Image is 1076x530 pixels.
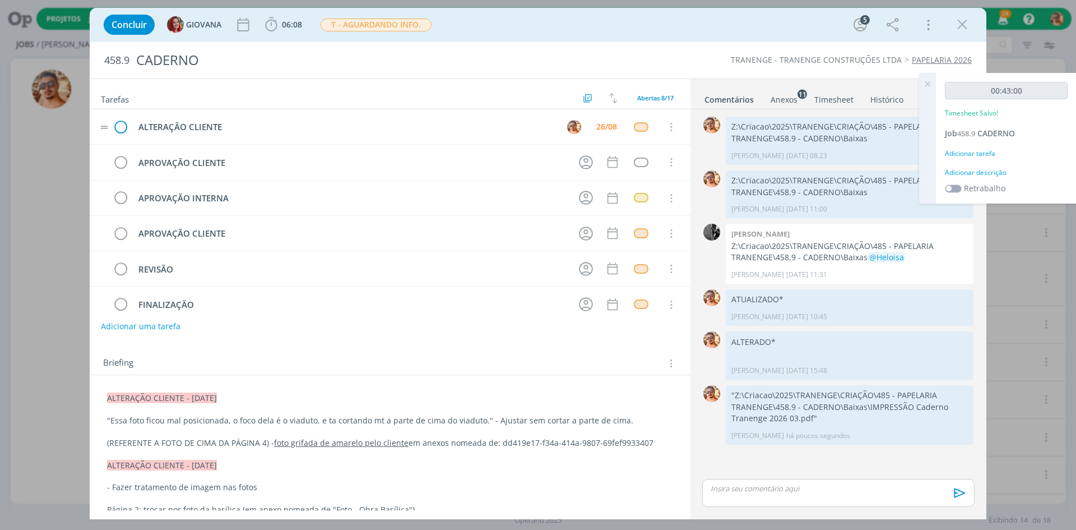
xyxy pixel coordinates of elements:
[167,16,184,33] img: G
[964,182,1005,194] label: Retrabalho
[107,437,673,449] p: (REFERENTE A FOTO DE CIMA DA PÁGINA 4) - em anexos nomeada de: dd419e17-f34a-414a-9807-69fef9933407
[786,312,827,322] span: [DATE] 10:45
[977,128,1015,139] span: CADERNO
[731,175,968,198] p: Z:\Criacao\2025\TRANENGE\CRIAÇÃO\485 - PAPELARIA TRANENGE\458.9 - CADERNO\Baixas
[703,170,720,187] img: V
[567,120,581,134] img: V
[167,16,221,33] button: GGIOVANA
[320,18,432,32] button: T - AGUARDANDO INFO.
[870,89,904,105] a: Histórico
[133,262,568,276] div: REVISÃO
[704,89,754,105] a: Comentários
[945,168,1068,178] div: Adicionar descrição
[703,224,720,241] img: P
[104,54,129,67] span: 458.9
[107,415,673,426] p: "Essa foto ficou mal posicionada, o foco dela é o viaduto, e ta cortando mt a parte de cima do vi...
[107,393,217,403] span: ALTERAÇÃO CLIENTE - [DATE]
[282,19,302,30] span: 06:08
[731,312,784,322] p: [PERSON_NAME]
[786,366,827,376] span: [DATE] 15:48
[90,8,986,519] div: dialog
[945,128,1015,139] a: Job458.9CADERNO
[703,117,720,133] img: V
[112,20,147,29] span: Concluir
[731,229,790,239] b: [PERSON_NAME]
[133,191,568,205] div: APROVAÇÃO INTERNA
[731,54,902,65] a: TRANENGE - TRANENGE CONSTRUÇÕES LTDA
[274,437,409,448] u: foto grifada de amarelo pelo cliente
[797,89,807,99] sup: 11
[637,94,674,102] span: Abertas 8/17
[100,126,108,129] img: drag-icon.svg
[731,431,784,441] p: [PERSON_NAME]
[703,289,720,306] img: V
[321,19,432,31] span: T - AGUARDANDO INFO.
[731,204,784,214] p: [PERSON_NAME]
[703,331,720,348] img: V
[565,118,582,135] button: V
[133,298,568,312] div: FINALIZAÇÃO
[786,151,827,161] span: [DATE] 08:23
[731,270,784,280] p: [PERSON_NAME]
[262,16,305,34] button: 06:08
[786,204,827,214] span: [DATE] 11:00
[104,15,155,35] button: Concluir
[731,121,968,144] p: Z:\Criacao\2025\TRANENGE\CRIAÇÃO\485 - PAPELARIA TRANENGE\458.9 - CADERNO\Baixas
[945,149,1068,159] div: Adicionar tarefa
[731,294,968,305] p: ATUALIZADO*
[731,151,784,161] p: [PERSON_NAME]
[107,482,673,493] p: - Fazer tratamento de imagem nas fotos
[731,390,968,424] p: "Z:\Criacao\2025\TRANENGE\CRIAÇÃO\485 - PAPELARIA TRANENGE\458.9 - CADERNO\Baixas\IMPRESSÃO Cader...
[731,241,968,264] p: Z:\Criacao\2025\TRANENGE\CRIAÇÃO\485 - PAPELARIA TRANENGE\458.9 - CADERNO\Baixas
[912,54,972,65] a: PAPELARIA 2026
[731,337,968,348] p: ALTERADO*
[771,94,797,105] div: Anexos
[945,108,998,118] p: Timesheet Salvo!
[186,21,221,29] span: GIOVANA
[100,316,181,337] button: Adicionar uma tarefa
[133,227,568,241] div: APROVAÇÃO CLIENTE
[814,89,854,105] a: Timesheet
[132,47,606,74] div: CADERNO
[786,270,827,280] span: [DATE] 11:31
[596,123,617,131] div: 26/08
[107,460,217,471] span: ALTERAÇÃO CLIENTE - [DATE]
[107,504,673,515] p: Página 2: trocar por foto da basílica (em anexo nomeada de "Foto - Obra Basílica")
[133,120,556,134] div: ALTERAÇÃO CLIENTE
[609,93,617,103] img: arrow-down-up.svg
[860,15,870,25] div: 5
[957,128,975,139] span: 458.9
[103,356,133,371] span: Briefing
[786,431,850,441] span: há poucos segundos
[133,156,568,170] div: APROVAÇÃO CLIENTE
[851,16,869,34] button: 5
[869,252,904,262] span: @Heloisa
[731,366,784,376] p: [PERSON_NAME]
[703,385,720,402] img: V
[101,91,129,105] span: Tarefas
